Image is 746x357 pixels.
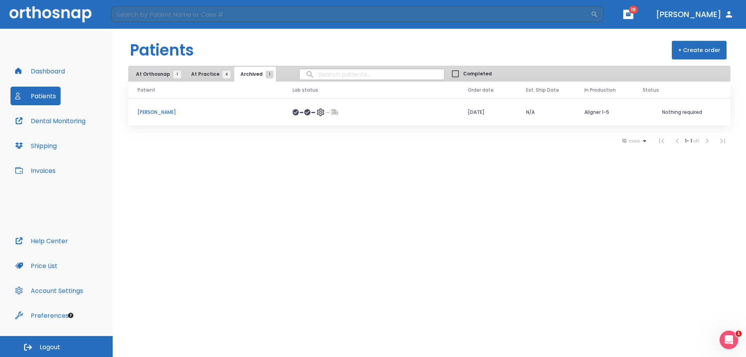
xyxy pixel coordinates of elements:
span: 10 [622,138,627,144]
input: Search by Patient Name or Case # [111,7,591,22]
span: Completed [463,70,492,77]
h1: Patients [130,38,194,62]
button: Dental Monitoring [10,111,90,130]
span: 1 - 1 [685,138,693,144]
span: 1 [173,71,181,78]
img: Orthosnap [9,6,92,22]
span: At Orthosnap [136,71,177,78]
p: Nothing required [643,109,721,116]
input: search [300,67,444,82]
button: Help Center [10,232,73,250]
span: Est. Ship Date [526,87,559,94]
button: Preferences [10,306,73,325]
td: Aligner 1-5 [575,98,633,127]
button: Invoices [10,161,60,180]
span: Patient [138,87,155,94]
button: Shipping [10,136,61,155]
button: Dashboard [10,62,70,80]
td: [DATE] [458,98,517,127]
span: At Practice [191,71,227,78]
button: Price List [10,256,62,275]
span: Logout [40,343,60,352]
span: 1 [266,71,274,78]
span: rows [627,138,640,144]
span: 19 [629,6,638,14]
span: In Production [584,87,616,94]
button: [PERSON_NAME] [653,7,737,21]
p: [PERSON_NAME] [138,109,274,116]
span: Order date [468,87,494,94]
div: tabs [130,67,277,82]
span: 1 [736,331,742,337]
span: 4 [223,71,230,78]
button: Account Settings [10,281,88,300]
div: Tooltip anchor [67,312,74,319]
button: Patients [10,87,61,105]
button: + Create order [672,41,727,59]
span: Lab status [293,87,318,94]
td: N/A [517,98,575,127]
iframe: Intercom live chat [720,331,738,349]
span: of 1 [693,138,699,144]
span: Status [643,87,659,94]
span: Archived [241,71,270,78]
